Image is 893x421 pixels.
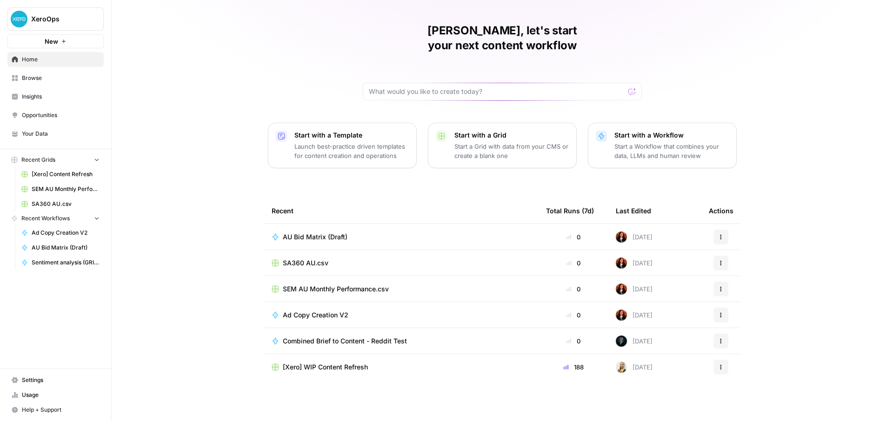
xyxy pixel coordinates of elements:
div: 0 [546,284,601,294]
span: New [45,37,58,46]
span: Ad Copy Creation V2 [32,229,100,237]
p: Start with a Template [294,131,409,140]
img: nh1ffu4gqkij28y7n7zaycjgecuc [616,231,627,243]
div: [DATE] [616,362,653,373]
a: Your Data [7,126,104,141]
span: SA360 AU.csv [32,200,100,208]
a: Insights [7,89,104,104]
a: AU Bid Matrix (Draft) [272,232,531,242]
span: Opportunities [22,111,100,119]
button: Recent Workflows [7,211,104,225]
button: Start with a GridStart a Grid with data from your CMS or create a blank one [428,123,577,168]
span: XeroOps [31,14,87,24]
a: SA360 AU.csv [272,258,531,268]
div: [DATE] [616,231,653,243]
img: nh1ffu4gqkij28y7n7zaycjgecuc [616,309,627,321]
span: [Xero] Content Refresh [32,170,100,178]
img: XeroOps Logo [11,11,27,27]
span: SA360 AU.csv [283,258,328,268]
p: Start with a Grid [454,131,569,140]
a: Settings [7,373,104,388]
input: What would you like to create today? [369,87,625,96]
img: ygsh7oolkwauxdw54hskm6m165th [616,362,627,373]
span: Usage [22,391,100,399]
img: nh1ffu4gqkij28y7n7zaycjgecuc [616,257,627,269]
div: 0 [546,336,601,346]
div: [DATE] [616,283,653,295]
button: Recent Grids [7,153,104,167]
a: SEM AU Monthly Performance.csv [17,182,104,197]
div: Recent [272,198,531,224]
div: [DATE] [616,309,653,321]
div: Actions [709,198,733,224]
p: Start a Workflow that combines your data, LLMs and human review [614,142,729,160]
div: Last Edited [616,198,651,224]
button: New [7,34,104,48]
button: Workspace: XeroOps [7,7,104,31]
span: Insights [22,92,100,101]
a: [Xero] WIP Content Refresh [272,362,531,372]
button: Help + Support [7,402,104,417]
a: Usage [7,388,104,402]
span: Browse [22,74,100,82]
span: Recent Workflows [21,214,70,223]
span: Home [22,55,100,64]
a: AU Bid Matrix (Draft) [17,240,104,255]
img: ilf5qirlu51qf7ak37srxb41cqxu [616,335,627,347]
button: Start with a WorkflowStart a Workflow that combines your data, LLMs and human review [588,123,737,168]
div: [DATE] [616,335,653,347]
div: [DATE] [616,257,653,269]
a: Home [7,52,104,67]
span: AU Bid Matrix (Draft) [283,232,347,242]
span: Help + Support [22,406,100,414]
a: Browse [7,71,104,86]
span: Combined Brief to Content - Reddit Test [283,336,407,346]
div: 0 [546,258,601,268]
a: SA360 AU.csv [17,197,104,211]
a: [Xero] Content Refresh [17,167,104,182]
img: nh1ffu4gqkij28y7n7zaycjgecuc [616,283,627,295]
span: AU Bid Matrix (Draft) [32,243,100,252]
p: Start a Grid with data from your CMS or create a blank one [454,142,569,160]
a: SEM AU Monthly Performance.csv [272,284,531,294]
p: Start with a Workflow [614,131,729,140]
a: Ad Copy Creation V2 [17,225,104,240]
span: Ad Copy Creation V2 [283,310,348,320]
div: 0 [546,310,601,320]
div: 0 [546,232,601,242]
a: Ad Copy Creation V2 [272,310,531,320]
a: Sentiment analysis (GRID version) [17,255,104,270]
span: Your Data [22,130,100,138]
h1: [PERSON_NAME], let's start your next content workflow [363,23,642,53]
span: Sentiment analysis (GRID version) [32,258,100,267]
button: Start with a TemplateLaunch best-practice driven templates for content creation and operations [268,123,417,168]
span: SEM AU Monthly Performance.csv [32,185,100,193]
div: 188 [546,362,601,372]
span: SEM AU Monthly Performance.csv [283,284,389,294]
a: Opportunities [7,108,104,123]
div: Total Runs (7d) [546,198,594,224]
a: Combined Brief to Content - Reddit Test [272,336,531,346]
span: [Xero] WIP Content Refresh [283,362,368,372]
span: Settings [22,376,100,384]
p: Launch best-practice driven templates for content creation and operations [294,142,409,160]
span: Recent Grids [21,156,55,164]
